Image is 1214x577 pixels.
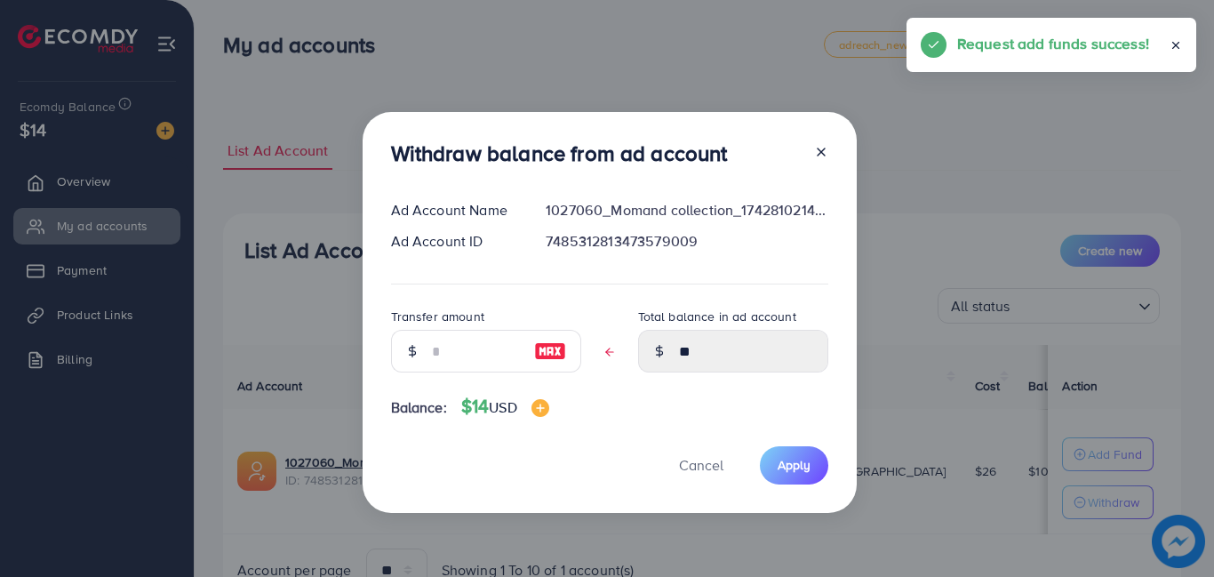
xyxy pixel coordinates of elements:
label: Total balance in ad account [638,308,796,325]
h4: $14 [461,396,549,418]
img: image [534,341,566,362]
span: Cancel [679,455,723,475]
img: image [531,399,549,417]
h3: Withdraw balance from ad account [391,140,728,166]
button: Apply [760,446,828,485]
span: Apply [778,456,811,474]
div: Ad Account Name [377,200,532,220]
div: 1027060_Momand collection_1742810214189 [531,200,842,220]
span: Balance: [391,397,447,418]
h5: Request add funds success! [957,32,1149,55]
label: Transfer amount [391,308,484,325]
button: Cancel [657,446,746,485]
span: USD [489,397,516,417]
div: Ad Account ID [377,231,532,252]
div: 7485312813473579009 [531,231,842,252]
